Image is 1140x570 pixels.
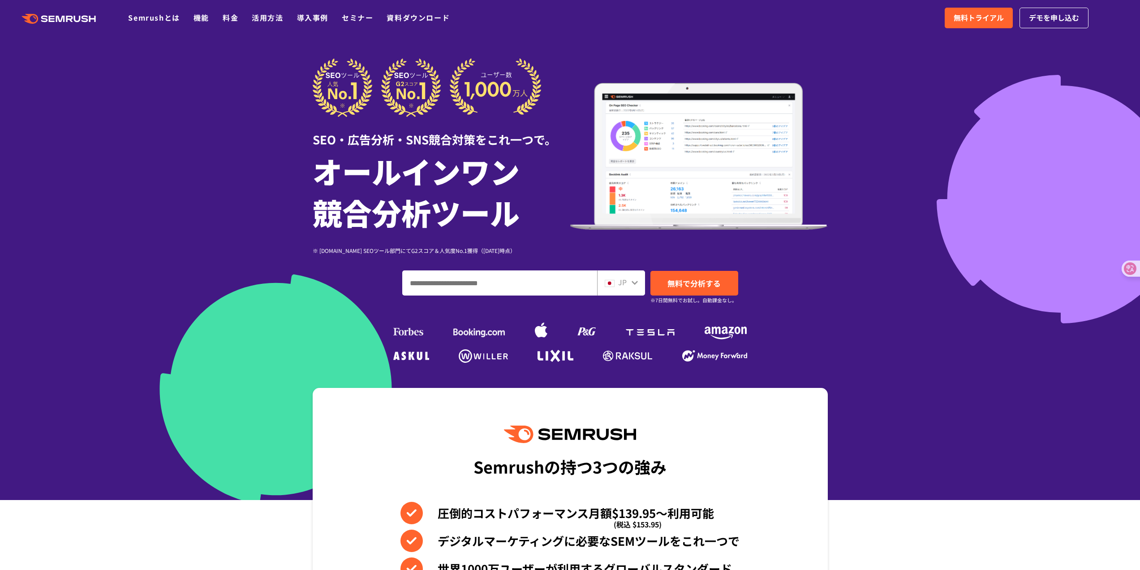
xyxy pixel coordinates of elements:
[297,12,328,23] a: 導入事例
[667,278,721,289] span: 無料で分析する
[504,426,636,443] img: Semrush
[1029,12,1079,24] span: デモを申し込む
[313,117,570,148] div: SEO・広告分析・SNS競合対策をこれ一つで。
[403,271,597,295] input: ドメイン、キーワードまたはURLを入力してください
[313,246,570,255] div: ※ [DOMAIN_NAME] SEOツール部門にてG2スコア＆人気度No.1獲得（[DATE]時点）
[387,12,450,23] a: 資料ダウンロード
[223,12,238,23] a: 料金
[618,277,627,287] span: JP
[194,12,209,23] a: 機能
[1020,8,1088,28] a: デモを申し込む
[313,150,570,233] h1: オールインワン 競合分析ツール
[945,8,1013,28] a: 無料トライアル
[252,12,283,23] a: 活用方法
[473,450,667,483] div: Semrushの持つ3つの強み
[614,513,662,535] span: (税込 $153.95)
[342,12,373,23] a: セミナー
[128,12,180,23] a: Semrushとは
[650,296,737,305] small: ※7日間無料でお試し。自動課金なし。
[954,12,1004,24] span: 無料トライアル
[650,271,738,296] a: 無料で分析する
[400,530,740,552] li: デジタルマーケティングに必要なSEMツールをこれ一つで
[400,502,740,524] li: 圧倒的コストパフォーマンス月額$139.95〜利用可能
